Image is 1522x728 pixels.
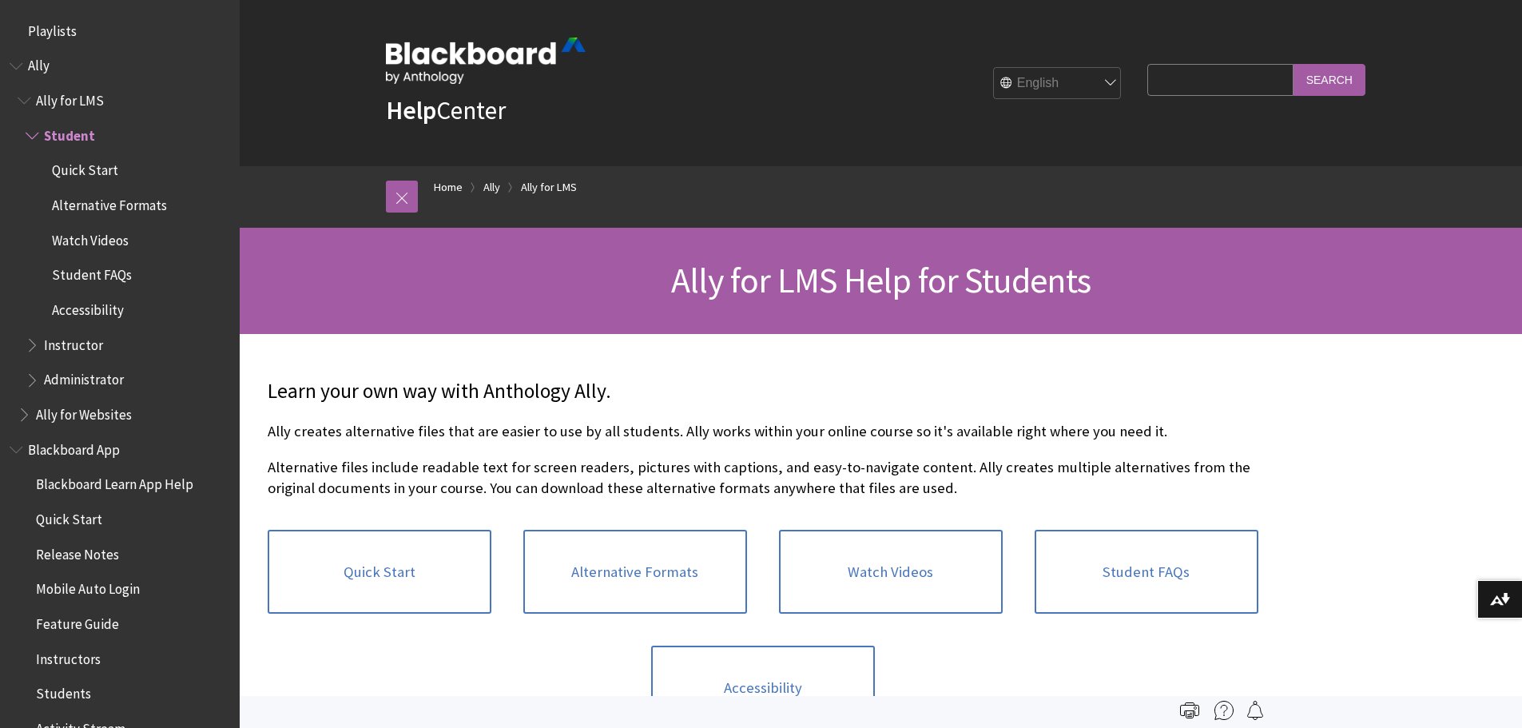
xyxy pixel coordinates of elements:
a: HelpCenter [386,94,506,126]
span: Release Notes [36,541,119,563]
span: Quick Start [36,506,102,527]
span: Watch Videos [52,227,129,249]
p: Learn your own way with Anthology Ally. [268,377,1258,406]
strong: Help [386,94,436,126]
span: Instructors [36,646,101,667]
span: Quick Start [52,157,118,179]
span: Blackboard Learn App Help [36,471,193,493]
nav: Book outline for Playlists [10,18,230,45]
span: Administrator [44,367,124,388]
span: Student [44,122,95,144]
img: Blackboard by Anthology [386,38,586,84]
span: Ally for Websites [36,401,132,423]
span: Feature Guide [36,611,119,632]
span: Playlists [28,18,77,39]
a: Alternative Formats [523,530,747,615]
span: Blackboard App [28,436,120,458]
img: Print [1180,701,1199,720]
span: Student FAQs [52,262,132,284]
p: Alternative files include readable text for screen readers, pictures with captions, and easy-to-n... [268,457,1258,499]
img: More help [1214,701,1234,720]
a: Watch Videos [779,530,1003,615]
span: Instructor [44,332,103,353]
span: Accessibility [52,296,124,318]
a: Ally [483,177,500,197]
span: Ally for LMS Help for Students [671,258,1091,302]
select: Site Language Selector [994,68,1122,100]
span: Ally [28,53,50,74]
a: Student FAQs [1035,530,1258,615]
a: Ally for LMS [521,177,577,197]
nav: Book outline for Anthology Ally Help [10,53,230,428]
img: Follow this page [1246,701,1265,720]
span: Students [36,680,91,702]
a: Home [434,177,463,197]
span: Ally for LMS [36,87,104,109]
a: Quick Start [268,530,491,615]
span: Mobile Auto Login [36,576,140,598]
p: Ally creates alternative files that are easier to use by all students. Ally works within your onl... [268,421,1258,442]
input: Search [1294,64,1365,95]
span: Alternative Formats [52,192,167,213]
